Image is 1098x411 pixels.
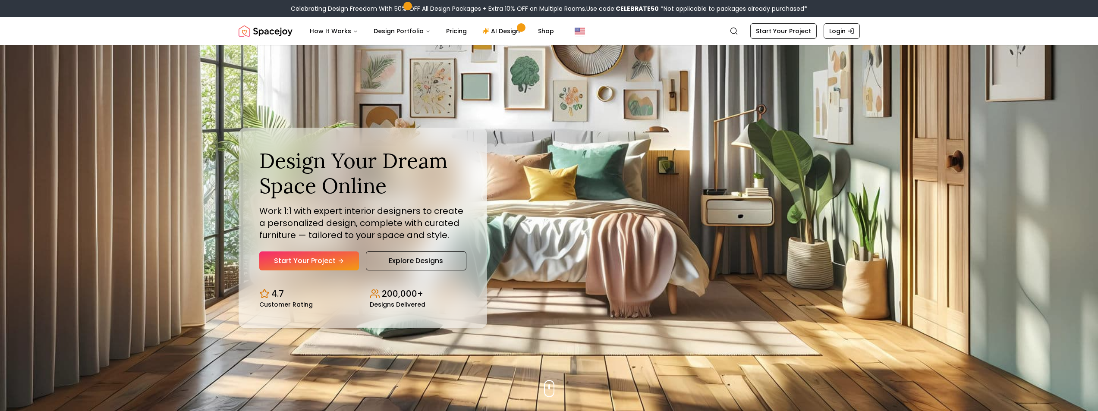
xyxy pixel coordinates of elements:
div: Celebrating Design Freedom With 50% OFF All Design Packages + Extra 10% OFF on Multiple Rooms. [291,4,807,13]
a: Shop [531,22,561,40]
nav: Main [303,22,561,40]
a: Explore Designs [366,251,466,270]
small: Designs Delivered [370,301,425,307]
button: How It Works [303,22,365,40]
a: Start Your Project [750,23,817,39]
p: 4.7 [271,288,284,300]
nav: Global [239,17,860,45]
a: Spacejoy [239,22,293,40]
a: AI Design [475,22,529,40]
h1: Design Your Dream Space Online [259,148,466,198]
a: Start Your Project [259,251,359,270]
span: *Not applicable to packages already purchased* [659,4,807,13]
div: Design stats [259,281,466,307]
img: United States [575,26,585,36]
small: Customer Rating [259,301,313,307]
span: Use code: [586,4,659,13]
p: 200,000+ [382,288,423,300]
b: CELEBRATE50 [616,4,659,13]
img: Spacejoy Logo [239,22,293,40]
p: Work 1:1 with expert interior designers to create a personalized design, complete with curated fu... [259,205,466,241]
a: Pricing [439,22,474,40]
a: Login [824,23,860,39]
button: Design Portfolio [367,22,437,40]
